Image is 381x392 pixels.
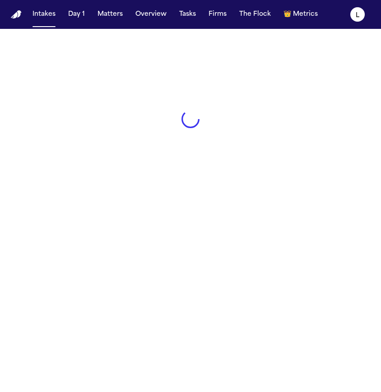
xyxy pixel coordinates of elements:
[176,6,200,23] button: Tasks
[11,10,22,19] img: Finch Logo
[283,10,291,19] span: crown
[280,6,321,23] button: crownMetrics
[29,6,59,23] button: Intakes
[293,10,318,19] span: Metrics
[205,6,230,23] button: Firms
[11,10,22,19] a: Home
[94,6,126,23] button: Matters
[132,6,170,23] button: Overview
[356,12,359,18] text: L
[236,6,274,23] button: The Flock
[65,6,88,23] button: Day 1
